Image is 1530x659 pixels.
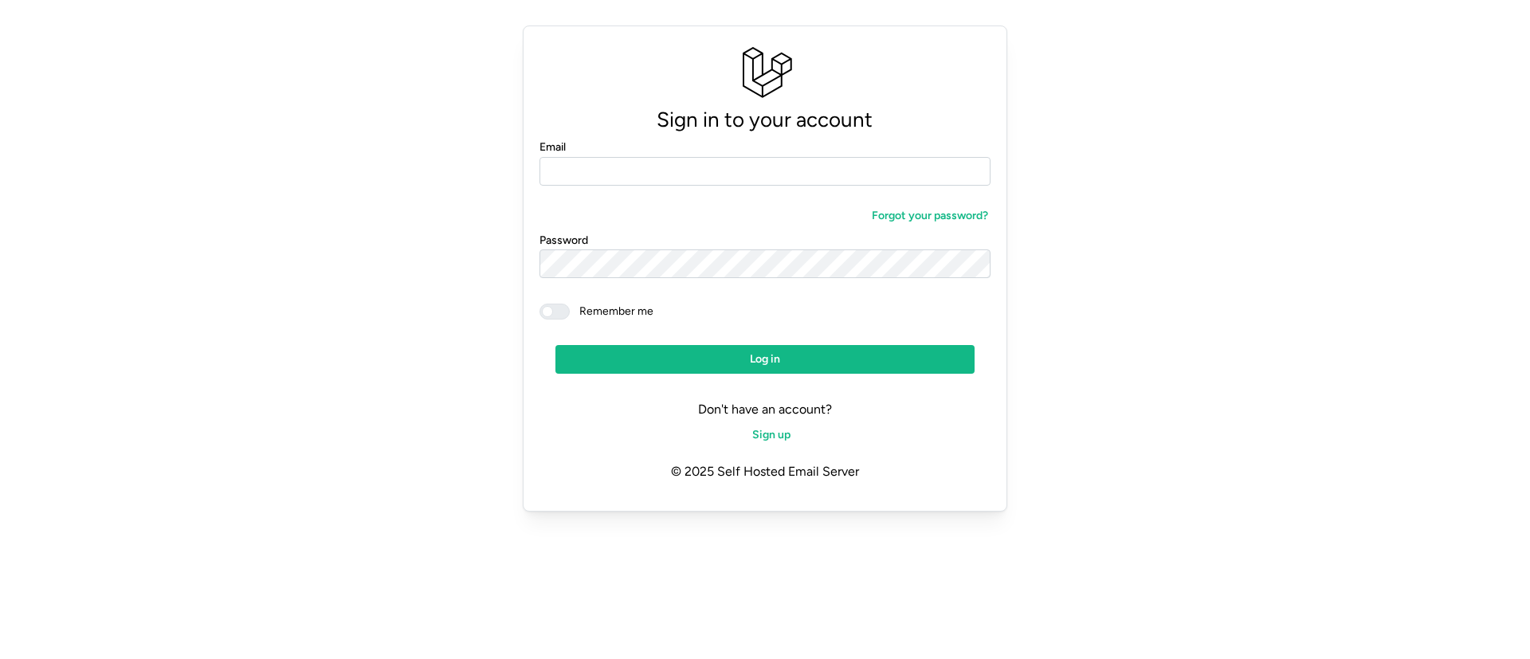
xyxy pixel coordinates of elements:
p: © 2025 Self Hosted Email Server [539,449,991,495]
p: Sign in to your account [539,103,991,137]
label: Password [539,232,588,249]
p: Don't have an account? [539,399,991,420]
span: Log in [750,346,780,373]
button: Log in [555,345,975,374]
a: Forgot your password? [857,202,991,230]
span: Remember me [570,304,653,320]
span: Sign up [752,422,790,449]
a: Sign up [737,421,793,449]
span: Forgot your password? [872,202,988,229]
label: Email [539,139,566,156]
